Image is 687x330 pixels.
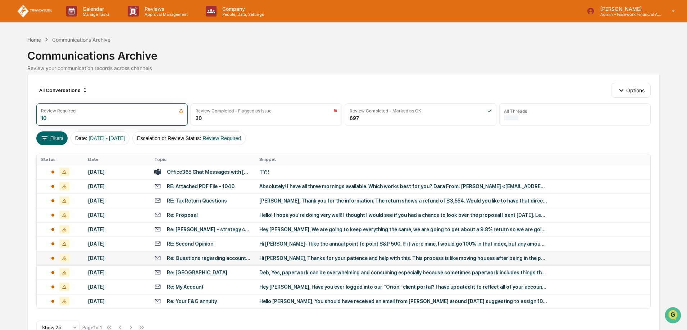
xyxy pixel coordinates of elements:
span: Preclearance [14,90,46,98]
div: Home [27,37,41,43]
div: Re: [GEOGRAPHIC_DATA] [167,270,227,275]
div: Hello [PERSON_NAME], You should have received an email from [PERSON_NAME] around [DATE] suggestin... [259,298,547,304]
div: 30 [195,115,202,121]
div: Re: Proposal [167,212,197,218]
p: Admin • Teamwork Financial Advisors [595,12,661,17]
p: Company [217,6,268,12]
div: [DATE] [88,284,146,290]
span: Data Lookup [14,104,45,111]
span: Pylon [72,122,87,127]
button: Filters [36,131,68,145]
span: Review Required [203,135,241,141]
a: 🗄️Attestations [49,88,92,101]
a: 🖐️Preclearance [4,88,49,101]
div: [DATE] [88,241,146,247]
img: logo [17,5,52,18]
img: icon [179,108,183,113]
div: 🔎 [7,105,13,111]
div: RE: Attached PDF File - 1040 [167,183,235,189]
div: RE: Second Opinion [167,241,213,247]
div: Review your communication records across channels [27,65,659,71]
div: All Threads [504,108,527,114]
th: Snippet [255,154,650,165]
img: icon [487,108,492,113]
img: 1746055101610-c473b297-6a78-478c-a979-82029cc54cd1 [7,55,20,68]
p: Calendar [77,6,113,12]
p: How can we help? [7,15,131,27]
div: Review Required [41,108,76,113]
div: 697 [350,115,359,121]
th: Topic [150,154,255,165]
div: 10 [41,115,46,121]
div: Hi [PERSON_NAME], Thanks for your patience and help with this. This process is like moving houses... [259,255,547,261]
a: 🔎Data Lookup [4,101,48,114]
p: People, Data, Settings [217,12,268,17]
button: Escalation or Review Status:Review Required [132,131,246,145]
div: Review Completed - Marked as OK [350,108,421,113]
p: [PERSON_NAME] [595,6,661,12]
div: Hey [PERSON_NAME], We are going to keep everything the same, we are going to get about a 9.8% ret... [259,227,547,232]
div: 🖐️ [7,91,13,97]
div: [DATE] [88,183,146,189]
div: [DATE] [88,212,146,218]
div: [DATE] [88,298,146,304]
span: Attestations [59,90,89,98]
div: Re: My Account [167,284,204,290]
div: TY!! [259,169,547,175]
div: Re: [PERSON_NAME] - strategy change form [167,227,251,232]
div: Hey [PERSON_NAME], Have you ever logged into our “Orion” client portal? I have updated it to refl... [259,284,547,290]
p: Manage Tasks [77,12,113,17]
a: Powered byPylon [51,121,87,127]
div: Start new chat [24,55,118,62]
div: [DATE] [88,169,146,175]
div: Review Completed - Flagged as Issue [195,108,272,113]
div: Re: Your F&G annuity [167,298,217,304]
div: We're available if you need us! [24,62,91,68]
div: [PERSON_NAME], Thank you for the information. The return shows a refund of $3,554. Would you like... [259,198,547,204]
div: Hello! I hope you’re doing very well! I thought I would see if you had a chance to look over the ... [259,212,547,218]
iframe: Open customer support [664,306,683,326]
div: Office365 Chat Messages with [PERSON_NAME], [PERSON_NAME] on [DATE] [167,169,251,175]
div: [DATE] [88,255,146,261]
th: Status [37,154,83,165]
p: Approval Management [139,12,191,17]
button: Date:[DATE] - [DATE] [70,131,129,145]
div: Deb, Yes, paperwork can be overwhelming and consuming especially because sometimes paperwork incl... [259,270,547,275]
div: Absolutely! I have all three mornings available. Which works best for you? Dara From: [PERSON_NAM... [259,183,547,189]
img: icon [333,108,337,113]
button: Start new chat [122,57,131,66]
p: Reviews [139,6,191,12]
div: [DATE] [88,198,146,204]
div: [DATE] [88,227,146,232]
span: [DATE] - [DATE] [88,135,125,141]
div: All Conversations [36,84,91,96]
div: RE: Tax Return Questions [167,198,227,204]
div: Communications Archive [27,43,659,62]
button: Options [611,83,650,97]
div: Communications Archive [52,37,110,43]
th: Date [84,154,150,165]
div: 🗄️ [52,91,58,97]
div: Re: Questions regarding account documents [167,255,251,261]
div: [DATE] [88,270,146,275]
div: Hi [PERSON_NAME]- I like the annual point to point S&P 500. If it were mine, I would go 100% in t... [259,241,547,247]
